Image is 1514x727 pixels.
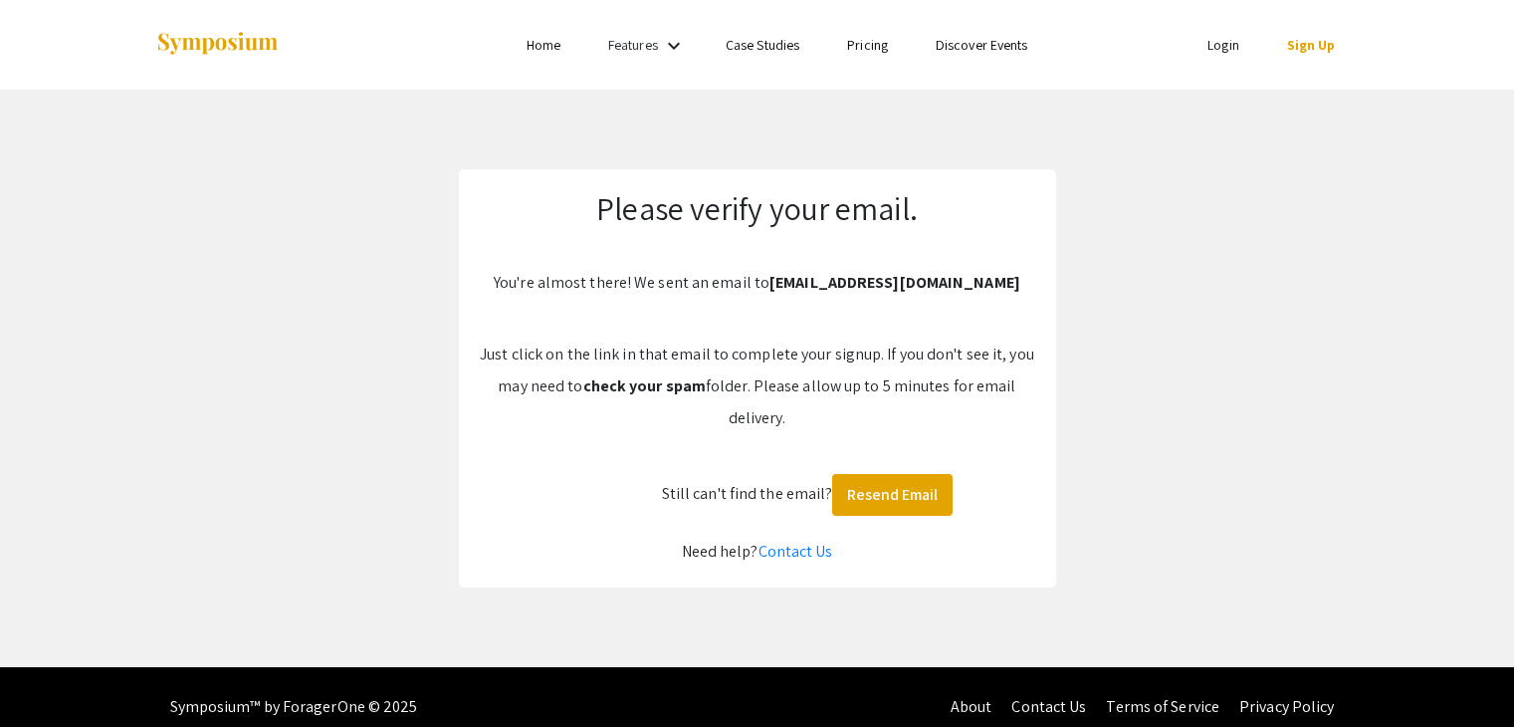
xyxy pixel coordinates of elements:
a: Sign Up [1287,36,1336,54]
iframe: Chat [15,637,85,712]
a: Pricing [847,36,888,54]
a: Features [608,36,658,54]
h2: Please verify your email. [479,189,1036,227]
a: Contact Us [758,541,833,562]
mat-icon: Expand Features list [662,34,686,58]
a: Case Studies [726,36,799,54]
b: check your spam [583,375,707,396]
a: Privacy Policy [1239,696,1334,717]
button: Resend Email [832,474,953,516]
b: [EMAIL_ADDRESS][DOMAIN_NAME] [769,272,1020,293]
p: Just click on the link in that email to complete your signup. If you don't see it, you may need t... [479,339,1036,434]
div: Need help? [479,536,1036,568]
img: Symposium by ForagerOne [155,31,280,58]
a: Terms of Service [1106,696,1219,717]
a: Contact Us [1011,696,1086,717]
a: Home [527,36,560,54]
div: You're almost there! We sent an email to Still can't find the email? [459,169,1056,588]
a: Discover Events [936,36,1028,54]
a: Login [1207,36,1239,54]
a: About [951,696,992,717]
